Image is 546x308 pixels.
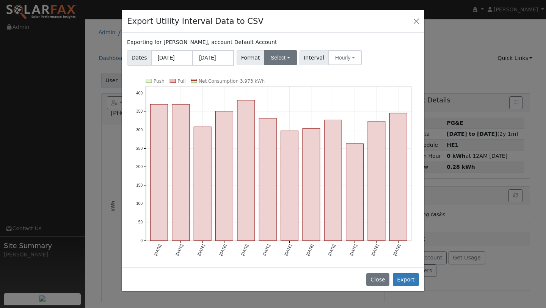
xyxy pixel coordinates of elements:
span: Format [237,50,264,65]
rect: onclick="" [216,111,233,241]
text: [DATE] [197,244,206,256]
rect: onclick="" [281,131,298,240]
text: 250 [136,146,143,150]
button: Close [411,16,422,26]
text: [DATE] [218,244,227,256]
text: 350 [136,109,143,113]
rect: onclick="" [237,100,255,241]
text: [DATE] [349,244,358,256]
label: Exporting for [PERSON_NAME], account Default Account [127,38,277,46]
text: [DATE] [392,244,401,256]
text: [DATE] [240,244,249,256]
button: Close [366,273,389,286]
text: [DATE] [284,244,292,256]
text: Net Consumption 3,973 kWh [199,79,265,84]
button: Export [393,273,419,286]
h4: Export Utility Interval Data to CSV [127,15,264,27]
rect: onclick="" [194,127,211,240]
text: [DATE] [153,244,162,256]
text: Push [154,79,165,84]
rect: onclick="" [368,121,385,241]
span: Interval [300,50,329,65]
text: 100 [136,201,143,206]
rect: onclick="" [346,144,364,241]
rect: onclick="" [172,104,190,241]
text: 300 [136,128,143,132]
text: [DATE] [262,244,271,256]
text: 400 [136,91,143,95]
span: Dates [127,50,151,66]
text: [DATE] [371,244,380,256]
text: 150 [136,183,143,187]
text: [DATE] [175,244,184,256]
text: [DATE] [306,244,314,256]
rect: onclick="" [259,118,276,241]
text: 50 [138,220,143,224]
button: Select [264,50,297,65]
text: Pull [177,79,185,84]
button: Hourly [328,50,362,65]
rect: onclick="" [303,129,320,241]
rect: onclick="" [151,104,168,241]
rect: onclick="" [324,120,342,240]
text: 0 [141,239,143,243]
text: [DATE] [327,244,336,256]
text: 200 [136,165,143,169]
rect: onclick="" [390,113,407,240]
